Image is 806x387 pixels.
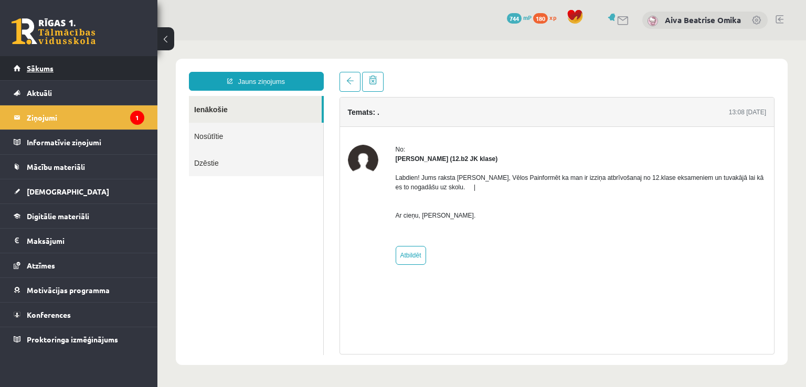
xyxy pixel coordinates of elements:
[27,162,85,171] span: Mācību materiāli
[27,63,54,73] span: Sākums
[27,130,144,154] legend: Informatīvie ziņojumi
[27,310,71,319] span: Konferences
[507,13,522,24] span: 744
[14,105,144,130] a: Ziņojumi1
[27,335,118,344] span: Proktoringa izmēģinājums
[190,104,221,135] img: Leons Laikovskis
[533,13,548,24] span: 180
[130,111,144,125] i: 1
[31,109,166,136] a: Dzēstie
[27,229,144,253] legend: Maksājumi
[27,211,89,221] span: Digitālie materiāli
[533,13,561,21] a: 180 xp
[14,278,144,302] a: Motivācijas programma
[12,18,96,45] a: Rīgas 1. Tālmācības vidusskola
[238,133,609,180] p: Labdien! Jums raksta [PERSON_NAME], Vēlos Painformēt ka man ir izziņa atbrīvošanaj no 12.klase ek...
[27,285,110,295] span: Motivācijas programma
[14,81,144,105] a: Aktuāli
[648,16,658,26] img: Aiva Beatrise Omika
[14,327,144,351] a: Proktoringa izmēģinājums
[238,206,269,224] a: Atbildēt
[14,130,144,154] a: Informatīvie ziņojumi
[27,105,144,130] legend: Ziņojumi
[507,13,532,21] a: 744 mP
[14,155,144,179] a: Mācību materiāli
[665,15,741,25] a: Aiva Beatrise Omika
[14,253,144,277] a: Atzīmes
[523,13,532,21] span: mP
[14,229,144,253] a: Maksājumi
[238,115,341,122] strong: [PERSON_NAME] (12.b2 JK klase)
[14,56,144,80] a: Sākums
[14,179,144,203] a: [DEMOGRAPHIC_DATA]
[238,104,609,114] div: No:
[549,13,556,21] span: xp
[14,303,144,327] a: Konferences
[31,56,164,82] a: Ienākošie
[190,68,222,76] h4: Temats: .
[27,187,109,196] span: [DEMOGRAPHIC_DATA]
[571,67,609,77] div: 13:08 [DATE]
[27,88,52,98] span: Aktuāli
[31,31,166,50] a: Jauns ziņojums
[31,82,166,109] a: Nosūtītie
[27,261,55,270] span: Atzīmes
[14,204,144,228] a: Digitālie materiāli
